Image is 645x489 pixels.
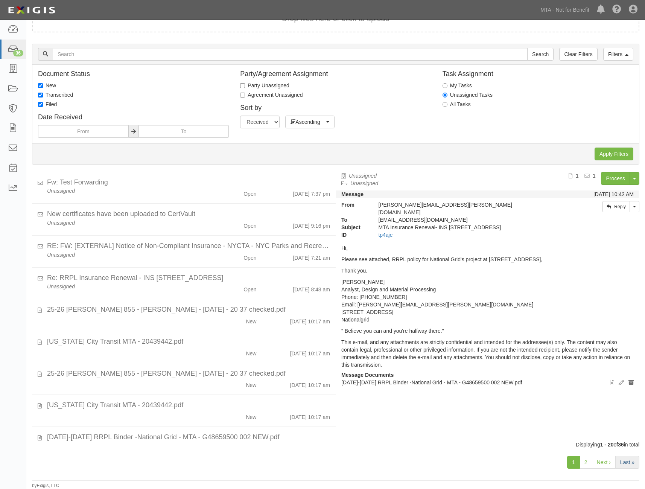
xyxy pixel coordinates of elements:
[246,378,256,389] div: New
[38,91,73,99] label: Transcribed
[336,201,373,209] strong: From
[443,101,471,108] label: All Tasks
[240,93,245,97] input: Agreement Unassigned
[341,327,634,335] p: " Believe you can and you're halfway there."
[246,315,256,325] div: New
[290,410,330,421] div: [DATE] 10:17 am
[240,104,431,112] h4: Sort by
[290,378,330,389] div: [DATE] 10:17 am
[243,187,256,198] div: Open
[47,188,75,194] em: Unassigned
[47,241,330,251] div: RE: FW: [EXTERNAL] Notice of Non-Compliant Insurance - NYCTA - NYC Parks and Recreation-MDS Const...
[240,91,303,99] label: Agreement Unassigned
[47,433,330,442] div: 2025-2026 RRPL Binder -National Grid - MTA - G48659500 002 NEW.pdf
[243,219,256,230] div: Open
[38,114,229,121] h4: Date Received
[628,380,634,385] i: Archive document
[47,252,75,258] em: Unassigned
[443,70,633,78] h4: Task Assignment
[567,456,580,469] a: 1
[615,456,639,469] a: Last »
[612,5,621,14] i: Help Center - Complianz
[443,83,447,88] input: My Tasks
[350,180,378,186] a: Unassigned
[240,83,245,88] input: Party Unassigned
[341,244,634,252] p: Hi,
[336,231,373,239] strong: ID
[246,347,256,357] div: New
[600,442,614,448] b: 1 - 20
[13,50,23,56] div: 36
[246,410,256,421] div: New
[290,315,330,325] div: [DATE] 10:17 am
[559,48,597,61] a: Clear Filters
[138,125,229,138] input: To
[373,224,558,231] div: MTA Insurance Renewal- INS 1501 - 288 4th Ave, Brooklyn, NY
[38,82,56,89] label: New
[293,187,330,198] div: [DATE] 7:37 pm
[592,456,616,469] a: Next ›
[341,372,394,378] strong: Message Documents
[349,173,377,179] a: Unassigned
[290,118,324,126] span: Ascending
[341,267,634,274] p: Thank you.
[290,347,330,357] div: [DATE] 10:17 am
[53,48,528,61] input: Search
[341,379,634,386] p: [DATE]-[DATE] RRPL Binder -National Grid - MTA - G48659500 002 NEW.pdf
[38,101,57,108] label: Filed
[47,209,330,219] div: New certificates have been uploaded to CertVault
[618,442,624,448] b: 36
[293,219,330,230] div: [DATE] 9:16 pm
[47,337,330,347] div: New York City Transit MTA - 20439442.pdf
[47,220,75,226] em: Unassigned
[341,256,634,263] p: Please see attached, RRPL policy for National Grid's project at [STREET_ADDRESS],
[293,283,330,293] div: [DATE] 8:48 am
[341,191,364,197] strong: Message
[443,93,447,97] input: Unassigned Tasks
[38,83,43,88] input: New
[6,3,58,17] img: Logo
[47,273,330,283] div: Re: RRPL Insurance Renewal - INS 1078 - Bay Ridge Ave, 3rd Ave, 4th Ave, Brooklyn, NY
[37,483,59,488] a: Exigis, LLC
[610,380,614,385] i: View
[593,173,596,179] b: 1
[373,201,558,216] div: [PERSON_NAME][EMAIL_ADDRESS][PERSON_NAME][DOMAIN_NAME]
[47,283,75,289] em: Unassigned
[341,278,634,323] p: [PERSON_NAME] Analyst, Design and Material Processing Phone: [PHONE_NUMBER] Email: [PERSON_NAME][...
[373,216,558,224] div: agreement-m7yacv@mtanfb.complianz.com
[341,338,634,369] p: This e-mail, and any attachments are strictly confidential and intended for the addressee(s) only...
[38,102,43,107] input: Filed
[336,216,373,224] strong: To
[580,456,592,469] a: 2
[595,148,633,160] input: Apply Filters
[602,201,630,212] a: Reply
[32,483,59,489] small: by
[47,305,330,315] div: 25-26 Acord 855 - Hallen - 4.29.25 - 20 37 checked.pdf
[336,224,373,231] strong: Subject
[593,190,634,198] div: [DATE] 10:42 AM
[26,441,645,448] div: Displaying of in total
[293,251,330,262] div: [DATE] 7:21 am
[38,125,129,138] input: From
[619,380,624,385] i: Edit document
[240,82,289,89] label: Party Unassigned
[537,2,593,17] a: MTA - Not for Benefit
[576,173,579,179] b: 1
[443,91,493,99] label: Unassigned Tasks
[527,48,554,61] input: Search
[443,102,447,107] input: All Tasks
[603,48,633,61] a: Filters
[601,172,630,185] a: Process
[47,401,330,410] div: New York City Transit MTA - 20439442.pdf
[38,93,43,97] input: Transcribed
[285,116,334,128] button: Ascending
[243,251,256,262] div: Open
[443,82,472,89] label: My Tasks
[38,70,229,78] h4: Document Status
[47,369,330,379] div: 25-26 Acord 855 - Hallen - 4.29.25 - 20 37 checked.pdf
[240,70,431,78] h4: Party/Agreement Assignment
[378,232,392,238] a: tp4aje
[243,283,256,293] div: Open
[47,178,330,187] div: Fw: Test Forwarding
